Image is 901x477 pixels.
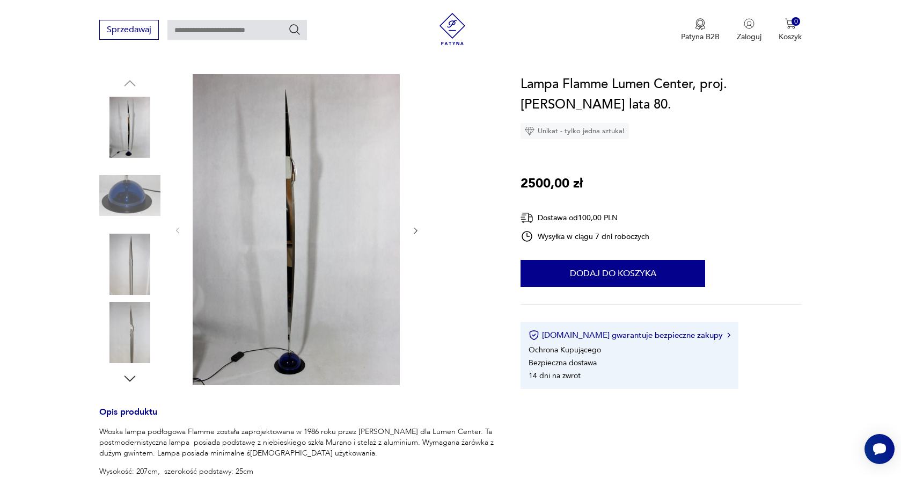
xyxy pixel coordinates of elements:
[436,13,468,45] img: Patyna - sklep z meblami i dekoracjami vintage
[99,427,495,459] p: Włoska lampa podłogowa Flamme została zaprojektowana w 1986 roku przez [PERSON_NAME] dla Lumen Ce...
[737,32,761,42] p: Zaloguj
[695,18,706,30] img: Ikona medalu
[521,123,629,139] div: Unikat - tylko jedna sztuka!
[99,234,160,295] img: Zdjęcie produktu Lampa Flamme Lumen Center, proj. G.Derain lata 80.
[727,333,730,338] img: Ikona strzałki w prawo
[99,466,495,477] p: Wysokość: 207cm, szerokość podstawy: 25cm
[529,358,597,368] li: Bezpieczna dostawa
[681,32,720,42] p: Patyna B2B
[521,211,649,225] div: Dostawa od 100,00 PLN
[529,330,539,341] img: Ikona certyfikatu
[99,302,160,363] img: Zdjęcie produktu Lampa Flamme Lumen Center, proj. G.Derain lata 80.
[193,74,400,385] img: Zdjęcie produktu Lampa Flamme Lumen Center, proj. G.Derain lata 80.
[99,97,160,158] img: Zdjęcie produktu Lampa Flamme Lumen Center, proj. G.Derain lata 80.
[681,18,720,42] button: Patyna B2B
[865,434,895,464] iframe: Smartsupp widget button
[779,18,802,42] button: 0Koszyk
[288,23,301,36] button: Szukaj
[529,330,730,341] button: [DOMAIN_NAME] gwarantuje bezpieczne zakupy
[681,18,720,42] a: Ikona medaluPatyna B2B
[521,74,802,115] h1: Lampa Flamme Lumen Center, proj. [PERSON_NAME] lata 80.
[521,260,705,287] button: Dodaj do koszyka
[99,20,159,40] button: Sprzedawaj
[521,211,533,225] img: Ikona dostawy
[99,27,159,34] a: Sprzedawaj
[779,32,802,42] p: Koszyk
[785,18,796,29] img: Ikona koszyka
[792,17,801,26] div: 0
[737,18,761,42] button: Zaloguj
[99,165,160,226] img: Zdjęcie produktu Lampa Flamme Lumen Center, proj. G.Derain lata 80.
[521,230,649,243] div: Wysyłka w ciągu 7 dni roboczych
[525,126,534,136] img: Ikona diamentu
[99,409,495,427] h3: Opis produktu
[744,18,755,29] img: Ikonka użytkownika
[529,345,601,355] li: Ochrona Kupującego
[529,371,581,381] li: 14 dni na zwrot
[521,174,583,194] p: 2500,00 zł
